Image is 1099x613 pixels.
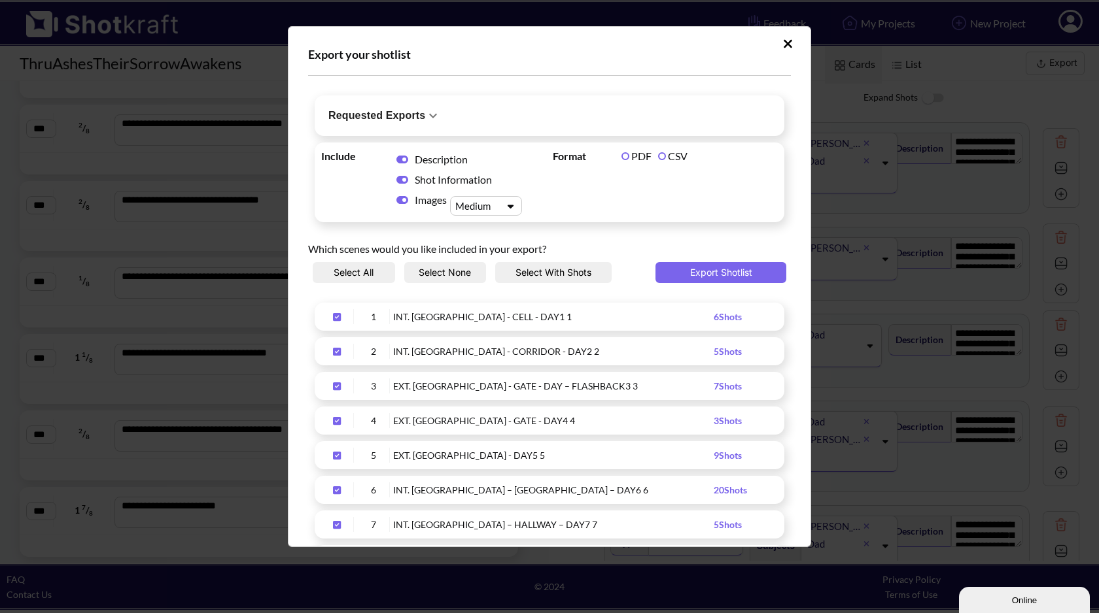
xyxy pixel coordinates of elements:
[714,380,742,391] span: 7 Shots
[714,415,742,426] span: 3 Shots
[495,262,612,283] button: Select With Shots
[415,153,468,165] span: Description
[288,26,811,547] div: Upload Script
[357,482,390,497] div: 6
[714,484,747,495] span: 20 Shots
[328,107,425,125] h6: Requested Exports
[393,517,714,532] div: INT. [GEOGRAPHIC_DATA] – HALLWAY – DAY7 7
[393,309,714,324] div: INT. [GEOGRAPHIC_DATA] - CELL - DAY1 1
[357,517,390,532] div: 7
[393,413,714,428] div: EXT. [GEOGRAPHIC_DATA] - GATE - DAY4 4
[321,149,387,163] span: Include
[308,46,791,62] div: Export your shotlist
[658,150,688,162] label: CSV
[714,450,742,461] span: 9 Shots
[393,482,714,497] div: INT. [GEOGRAPHIC_DATA] – [GEOGRAPHIC_DATA] – DAY6 6
[318,99,451,133] button: Requested Exports
[357,378,390,393] div: 3
[357,413,390,428] div: 4
[313,262,395,283] button: Select All
[393,378,714,393] div: EXT. [GEOGRAPHIC_DATA] - GATE - DAY – FLASHBACK3 3
[357,309,390,324] div: 1
[357,448,390,463] div: 5
[393,344,714,359] div: INT. [GEOGRAPHIC_DATA] - CORRIDOR - DAY2 2
[393,448,714,463] div: EXT. [GEOGRAPHIC_DATA] - DAY5 5
[415,173,492,186] span: Shot Information
[655,262,786,283] button: Export Shotlist
[553,149,618,163] span: Format
[714,311,742,322] span: 6 Shots
[714,346,742,357] span: 5 Shots
[404,262,487,283] button: Select None
[714,519,742,530] span: 5 Shots
[959,584,1092,613] iframe: chat widget
[308,229,791,262] div: Which scenes would you like included in your export?
[415,193,450,207] span: Images
[621,150,652,162] label: PDF
[357,344,390,359] div: 2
